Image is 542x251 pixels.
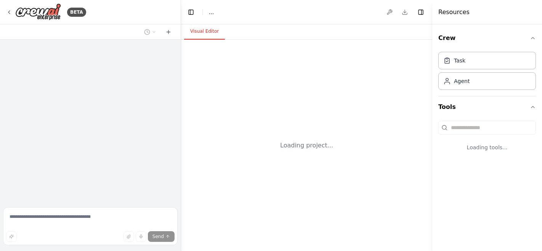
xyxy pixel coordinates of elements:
[6,231,17,242] button: Improve this prompt
[186,7,196,18] button: Hide left sidebar
[15,3,61,21] img: Logo
[209,8,214,16] nav: breadcrumb
[415,7,426,18] button: Hide right sidebar
[67,8,86,17] div: BETA
[280,141,333,150] div: Loading project...
[184,24,225,40] button: Visual Editor
[123,231,134,242] button: Upload files
[438,118,536,163] div: Tools
[438,96,536,118] button: Tools
[454,77,470,85] div: Agent
[162,27,175,37] button: Start a new chat
[438,8,470,17] h4: Resources
[438,137,536,157] div: Loading tools...
[152,233,164,240] span: Send
[438,27,536,49] button: Crew
[136,231,146,242] button: Click to speak your automation idea
[438,49,536,96] div: Crew
[148,231,175,242] button: Send
[209,8,214,16] span: ...
[141,27,159,37] button: Switch to previous chat
[454,57,465,64] div: Task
